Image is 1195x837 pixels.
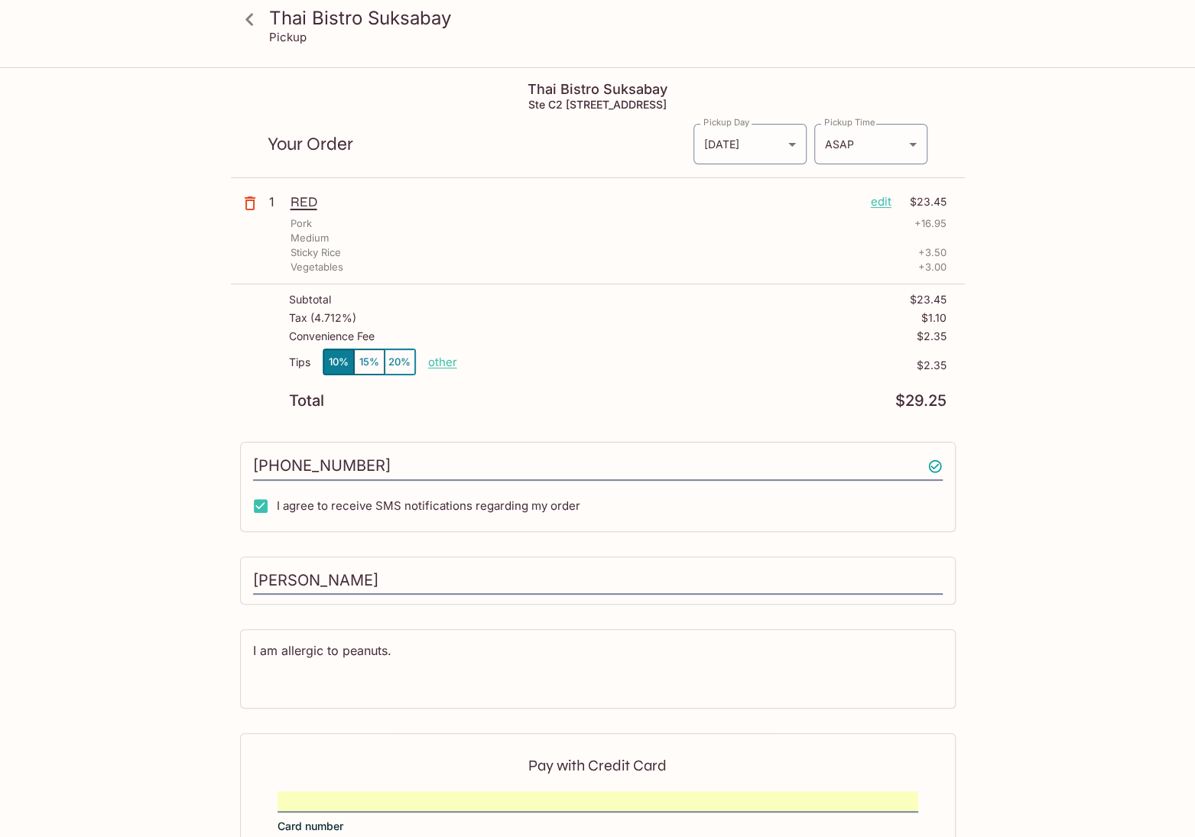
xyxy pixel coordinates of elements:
p: Your Order [268,137,693,151]
p: edit [871,193,891,210]
label: Pickup Day [703,116,749,128]
p: + 3.50 [918,245,947,260]
button: 15% [354,349,385,375]
p: Convenience Fee [289,330,375,342]
p: Tax ( 4.712% ) [289,312,356,324]
p: $23.45 [910,294,947,306]
p: + 16.95 [914,216,947,231]
h3: Thai Bistro Suksabay [269,6,953,30]
p: $29.25 [895,394,947,408]
p: RED [291,193,859,210]
p: Subtotal [289,294,331,306]
p: Vegetables [291,260,343,274]
div: [DATE] [693,124,807,164]
button: 10% [323,349,354,375]
button: 20% [385,349,415,375]
p: Tips [289,356,310,368]
p: Pickup [269,30,307,44]
div: ASAP [814,124,927,164]
span: Card number [278,819,343,834]
p: Pork [291,216,312,231]
p: 1 [269,193,284,210]
p: Total [289,394,324,408]
iframe: Secure card number input frame [278,793,918,809]
input: Enter phone number [253,452,943,481]
p: $2.35 [457,359,947,371]
p: $1.10 [921,312,947,324]
textarea: I am allergic to peanuts. [253,642,943,695]
span: I agree to receive SMS notifications regarding my order [277,498,580,513]
p: Pay with Credit Card [278,758,918,773]
input: Enter first and last name [253,566,943,595]
p: Sticky Rice [291,245,341,260]
h4: Thai Bistro Suksabay [231,81,965,98]
p: Medium [291,231,329,245]
p: + 3.00 [918,260,947,274]
p: $2.35 [917,330,947,342]
p: $23.45 [901,193,947,210]
button: other [428,355,457,369]
h5: Ste C2 [STREET_ADDRESS] [231,98,965,111]
label: Pickup Time [824,116,875,128]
